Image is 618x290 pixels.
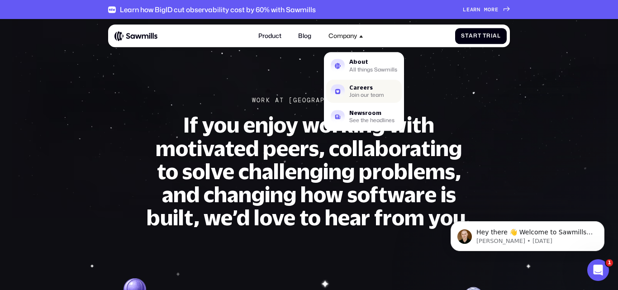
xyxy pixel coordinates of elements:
[470,6,474,13] span: a
[324,28,368,44] div: Company
[349,60,397,65] div: About
[328,32,357,39] div: Company
[120,5,316,14] div: Learn how BigID cut observability cost by 60% with Sawmills
[437,202,618,266] iframe: Intercom notifications message
[455,28,507,44] a: StartTrial
[587,259,609,281] iframe: Intercom live chat
[463,6,466,13] span: L
[253,28,285,44] a: Product
[294,28,316,44] a: Blog
[145,113,473,229] h1: If you enjoy working with motivated peers, collaborating to solve challenging problems, and chang...
[326,105,402,128] a: NewsroomSee the headlines
[349,119,395,124] div: See the headlines
[497,33,501,39] span: l
[484,6,488,13] span: m
[478,33,481,39] span: t
[469,33,473,39] span: a
[326,80,402,103] a: CareersJoin our team
[463,6,510,13] a: Learnmore
[326,54,402,77] a: AboutAll things Sawmills
[495,6,499,13] span: e
[349,85,384,90] div: Careers
[483,33,486,39] span: T
[493,33,497,39] span: a
[473,33,478,39] span: r
[349,110,395,116] div: Newsroom
[488,6,491,13] span: o
[491,33,493,39] span: i
[349,67,397,72] div: All things Sawmills
[252,96,366,104] div: Work At [GEOGRAPHIC_DATA]
[461,33,465,39] span: S
[606,259,613,266] span: 1
[466,6,470,13] span: e
[349,93,384,98] div: Join our team
[477,6,480,13] span: n
[465,33,469,39] span: t
[486,33,491,39] span: r
[491,6,495,13] span: r
[473,6,477,13] span: r
[324,44,404,131] nav: Company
